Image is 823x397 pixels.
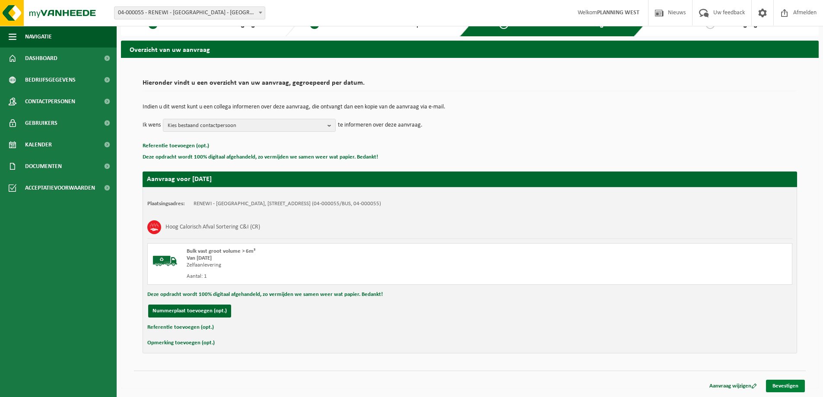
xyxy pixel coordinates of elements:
span: Bulk vast groot volume > 6m³ [187,248,255,254]
h3: Hoog Calorisch Afval Sortering C&I (CR) [165,220,260,234]
span: Kalender [25,134,52,156]
span: Bedrijfsgegevens [25,69,76,91]
span: 04-000055 - RENEWI - BRUGGE - BRUGGE [114,7,265,19]
div: Aantal: 1 [187,273,505,280]
strong: Van [DATE] [187,255,212,261]
p: te informeren over deze aanvraag. [338,119,423,132]
button: Referentie toevoegen (opt.) [147,322,214,333]
p: Indien u dit wenst kunt u een collega informeren over deze aanvraag, die ontvangt dan een kopie v... [143,104,797,110]
button: Kies bestaand contactpersoon [163,119,336,132]
span: Kies bestaand contactpersoon [168,119,324,132]
span: Gebruikers [25,112,57,134]
button: Referentie toevoegen (opt.) [143,140,209,152]
button: Deze opdracht wordt 100% digitaal afgehandeld, zo vermijden we samen weer wat papier. Bedankt! [147,289,383,300]
span: Dashboard [25,48,57,69]
a: Bevestigen [766,380,805,392]
td: RENEWI - [GEOGRAPHIC_DATA], [STREET_ADDRESS] (04-000055/BUS, 04-000055) [194,200,381,207]
strong: Aanvraag voor [DATE] [147,176,212,183]
button: Opmerking toevoegen (opt.) [147,337,215,349]
a: Aanvraag wijzigen [703,380,763,392]
button: Deze opdracht wordt 100% digitaal afgehandeld, zo vermijden we samen weer wat papier. Bedankt! [143,152,378,163]
span: Acceptatievoorwaarden [25,177,95,199]
span: Contactpersonen [25,91,75,112]
span: Navigatie [25,26,52,48]
div: Zelfaanlevering [187,262,505,269]
span: Documenten [25,156,62,177]
strong: Plaatsingsadres: [147,201,185,206]
button: Nummerplaat toevoegen (opt.) [148,305,231,318]
img: BL-SO-LV.png [152,248,178,274]
h2: Hieronder vindt u een overzicht van uw aanvraag, gegroepeerd per datum. [143,79,797,91]
h2: Overzicht van uw aanvraag [121,41,819,57]
p: Ik wens [143,119,161,132]
strong: PLANNING WEST [597,10,639,16]
span: 04-000055 - RENEWI - BRUGGE - BRUGGE [114,6,265,19]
